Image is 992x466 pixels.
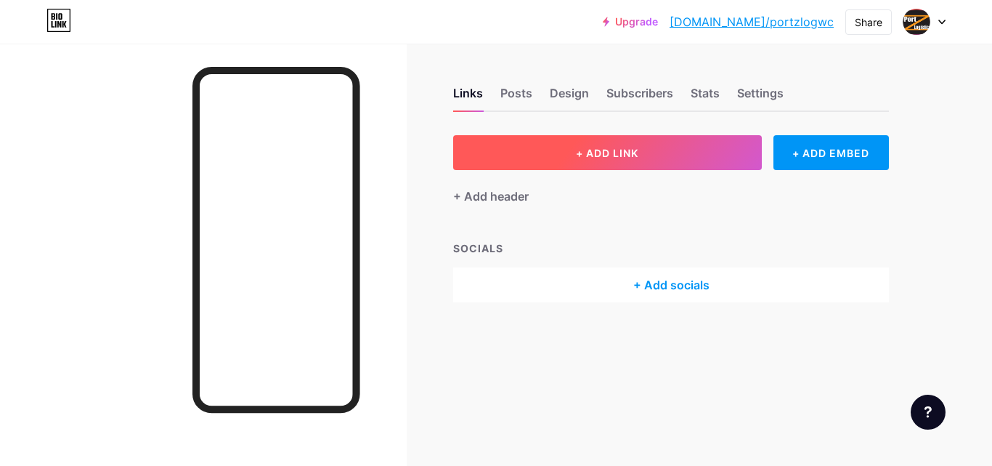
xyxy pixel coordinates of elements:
img: PORTZ LOGISTICS [903,8,930,36]
div: Share [855,15,882,30]
div: Settings [737,84,784,111]
div: + ADD EMBED [773,135,889,170]
a: [DOMAIN_NAME]/portzlogwc [670,13,834,31]
div: + Add header [453,188,529,205]
div: Stats [691,84,720,111]
span: + ADD LINK [576,147,638,159]
a: Upgrade [603,16,658,28]
div: Links [453,84,483,111]
div: SOCIALS [453,241,889,256]
div: Subscribers [606,84,673,111]
div: + Add socials [453,268,889,302]
div: Design [550,84,589,111]
button: + ADD LINK [453,135,762,170]
div: Posts [500,84,532,111]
